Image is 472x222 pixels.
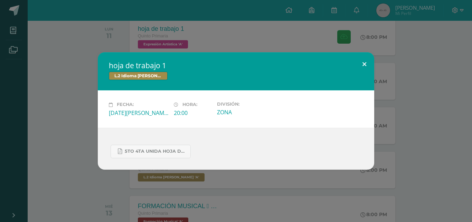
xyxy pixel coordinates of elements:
[182,102,197,107] span: Hora:
[174,109,211,117] div: 20:00
[109,61,363,70] h2: hoja de trabajo 1
[109,72,168,80] span: L.2 Idioma [PERSON_NAME]
[117,102,134,107] span: Fecha:
[125,149,187,154] span: 5to 4ta unida hoja de trabajo kaqchikel.pdf
[217,101,276,107] label: División:
[355,52,374,76] button: Close (Esc)
[217,108,276,116] div: ZONA
[109,109,168,117] div: [DATE][PERSON_NAME]
[111,145,191,158] a: 5to 4ta unida hoja de trabajo kaqchikel.pdf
